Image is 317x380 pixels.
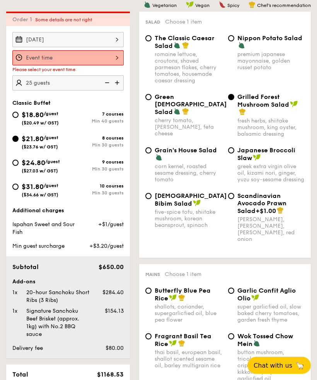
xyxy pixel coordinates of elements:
[102,289,124,296] span: $284.40
[12,50,124,65] input: Event time
[23,289,94,304] div: 20-hour Sanchoku Short Ribs (3 Ribs)
[12,100,51,106] span: Classic Buffet
[253,340,260,347] img: icon-vegetarian.fe4039eb.svg
[290,101,298,107] img: icon-vegan.f8ff3823.svg
[68,166,124,172] div: Min 30 guests
[239,108,246,115] img: icon-chef-hat.a58ddaea.svg
[193,199,201,206] img: icon-vegan.f8ff3823.svg
[155,163,222,183] div: corn kernel, roasted sesame dressing, cherry tomato
[155,192,227,207] span: [DEMOGRAPHIC_DATA] Bibim Salad
[155,332,211,348] span: Fragrant Basil Tea Rice
[228,333,234,339] input: Wok Tossed Chow Meinbutton mushroom, tricolour capsicum, cripsy egg noodle, kikkoman, super garli...
[35,17,92,22] span: Some details are not right
[155,34,215,49] span: The Classic Caesar Salad
[295,361,305,370] span: 🦙
[178,294,185,301] img: icon-chef-hat.a58ddaea.svg
[238,42,245,49] img: icon-vegetarian.fe4039eb.svg
[228,94,234,100] input: Grilled Forest Mushroom Saladfresh herbs, shiitake mushroom, king oyster, balsamic dressing
[155,117,222,137] div: cherry tomato, [PERSON_NAME], feta cheese
[165,19,202,25] span: Choose 1 item
[254,362,292,369] span: Chat with us
[68,118,124,124] div: Min 40 guests
[186,1,194,8] img: icon-vegan.f8ff3823.svg
[169,294,177,301] img: icon-vegan.f8ff3823.svg
[44,135,58,140] span: /guest
[68,135,124,141] div: 8 courses
[12,136,19,142] input: $21.80/guest($23.76 w/ GST)8 coursesMin 30 guests
[101,75,112,90] img: icon-reduce.1d2dbef1.svg
[145,94,152,100] input: Green [DEMOGRAPHIC_DATA] Saladcherry tomato, [PERSON_NAME], feta cheese
[12,221,75,235] span: Ispahan Sweet and Sour Fish
[237,303,305,323] div: super garlicfied oil, slow baked cherry tomatoes, garden fresh thyme
[155,209,222,228] div: five-spice tofu, shiitake mushroom, korean beansprout, spinach
[182,108,189,115] img: icon-chef-hat.a58ddaea.svg
[237,147,295,162] span: Japanese Broccoli Slaw
[228,147,234,153] input: Japanese Broccoli Slawgreek extra virgin olive oil, kizami nori, ginger, yuzu soy-sesame dressing
[155,287,211,302] span: Butterfly Blue Pea Rice
[106,345,124,351] span: $80.00
[12,371,28,378] span: Total
[23,307,94,338] div: Signature Sanchoku Beef Brisket (approx. 1kg) with No.2 BBQ sauce
[12,243,65,249] span: Min guest surcharge
[22,120,59,126] span: ($20.49 w/ GST)
[155,147,217,154] span: Grain's House Salad
[237,216,305,242] div: [PERSON_NAME], [PERSON_NAME], [PERSON_NAME], red onion
[112,75,124,90] img: icon-add.58712e84.svg
[12,67,75,72] span: Please select your event time
[12,75,124,90] input: Number of guests
[145,272,160,277] span: Mains
[228,35,234,41] input: Nippon Potato Saladpremium japanese mayonnaise, golden russet potato
[99,263,124,271] span: $650.00
[228,288,234,294] input: Garlic Confit Aglio Oliosuper garlicfied oil, slow baked cherry tomatoes, garden fresh thyme
[22,158,45,167] span: $24.80
[182,42,189,49] img: icon-chef-hat.a58ddaea.svg
[237,51,305,71] div: premium japanese mayonnaise, golden russet potato
[145,333,152,339] input: Fragrant Basil Tea Ricethai basil, european basil, shallot scented sesame oil, barley multigrain ...
[155,51,222,84] div: romaine lettuce, croutons, shaved parmesan flakes, cherry tomatoes, housemade caesar dressing
[145,288,152,294] input: Butterfly Blue Pea Riceshallots, coriander, supergarlicfied oil, blue pea flower
[12,32,124,47] input: Event date
[97,371,124,378] span: $1168.53
[237,118,305,137] div: fresh herbs, shiitake mushroom, king oyster, balsamic dressing
[68,142,124,148] div: Min 30 guests
[237,192,286,215] span: Scandinavian Avocado Prawn Salad
[237,93,289,108] span: Grilled Forest Mushroom Salad
[195,3,210,8] span: Vegan
[12,278,124,286] div: Add-ons
[22,111,44,119] span: $18.80
[22,168,58,174] span: ($27.03 w/ GST)
[22,182,44,191] span: $31.80
[155,303,222,323] div: shallots, coriander, supergarlicfied oil, blue pea flower
[22,135,44,143] span: $21.80
[68,190,124,196] div: Min 30 guests
[155,154,162,161] img: icon-vegetarian.fe4039eb.svg
[12,207,124,215] div: Additional charges
[68,183,124,189] div: 10 courses
[12,345,43,351] span: Delivery fee
[145,147,152,153] input: Grain's House Saladcorn kernel, roasted sesame dressing, cherry tomato
[178,340,185,347] img: icon-chef-hat.a58ddaea.svg
[12,184,19,190] input: $31.80/guest($34.66 w/ GST)10 coursesMin 30 guests
[227,3,239,8] span: Spicy
[253,154,261,161] img: icon-vegan.f8ff3823.svg
[145,19,160,25] span: Salad
[89,243,124,249] span: +$3.20/guest
[219,1,226,8] img: icon-spicy.37a8142b.svg
[155,93,227,116] span: Green [DEMOGRAPHIC_DATA] Salad
[247,357,311,374] button: Chat with us🦙
[12,160,19,166] input: $24.80/guest($27.03 w/ GST)9 coursesMin 30 guests
[12,112,19,118] input: $18.80/guest($20.49 w/ GST)7 coursesMin 40 guests
[44,111,58,116] span: /guest
[98,221,124,228] span: +$1/guest
[145,35,152,41] input: The Classic Caesar Saladromaine lettuce, croutons, shaved parmesan flakes, cherry tomatoes, house...
[277,207,284,214] img: icon-chef-hat.a58ddaea.svg
[228,193,234,199] input: Scandinavian Avocado Prawn Salad+$1.00[PERSON_NAME], [PERSON_NAME], [PERSON_NAME], red onion
[45,159,60,164] span: /guest
[165,271,201,278] span: Choose 1 item
[145,193,152,199] input: [DEMOGRAPHIC_DATA] Bibim Saladfive-spice tofu, shiitake mushroom, korean beansprout, spinach
[237,287,296,302] span: Garlic Confit Aglio Olio
[9,307,23,315] div: 1x
[155,349,222,369] div: thai basil, european basil, shallot scented sesame oil, barley multigrain rice
[251,294,259,301] img: icon-vegan.f8ff3823.svg
[12,263,39,271] span: Subtotal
